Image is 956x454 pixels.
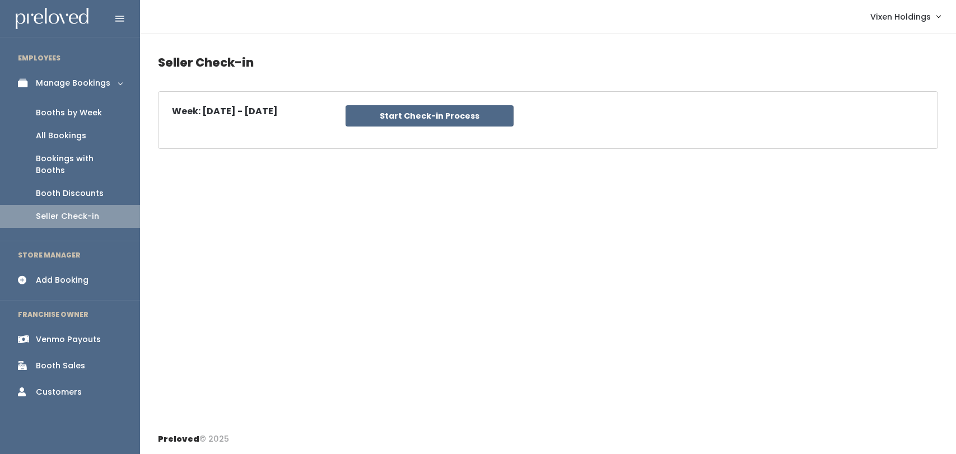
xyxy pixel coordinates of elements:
div: Venmo Payouts [36,334,101,345]
div: Bookings with Booths [36,153,122,176]
div: Booth Sales [36,360,85,372]
h4: Seller Check-in [158,47,938,78]
a: Vixen Holdings [859,4,952,29]
div: All Bookings [36,130,86,142]
h5: Week: [DATE] - [DATE] [172,106,278,116]
span: Vixen Holdings [870,11,931,23]
span: Preloved [158,433,199,444]
div: Seller Check-in [36,210,99,222]
div: Customers [36,386,82,398]
div: Booths by Week [36,107,102,119]
img: preloved logo [16,8,88,30]
button: Start Check-in Process [346,105,514,127]
div: Add Booking [36,274,88,286]
div: © 2025 [158,424,229,445]
div: Booth Discounts [36,188,104,199]
div: Manage Bookings [36,77,110,89]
